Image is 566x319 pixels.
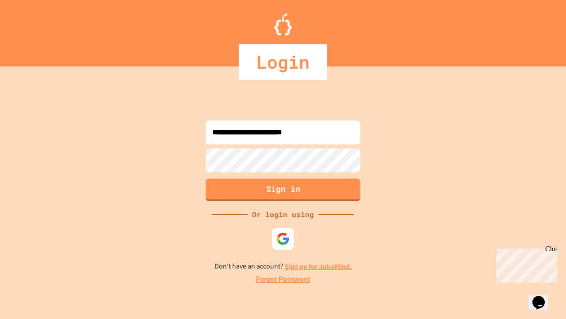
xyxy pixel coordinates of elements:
a: Sign up for JuiceMind. [285,262,352,271]
div: Chat with us now!Close [4,4,61,56]
img: google-icon.svg [276,232,290,245]
a: Forgot Password [256,274,310,285]
div: Or login using [248,209,318,220]
p: Don't have an account? [214,261,352,272]
iframe: chat widget [493,245,557,283]
iframe: chat widget [529,284,557,310]
img: Logo.svg [274,13,292,35]
div: Login [239,44,327,80]
button: Sign in [206,179,360,201]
